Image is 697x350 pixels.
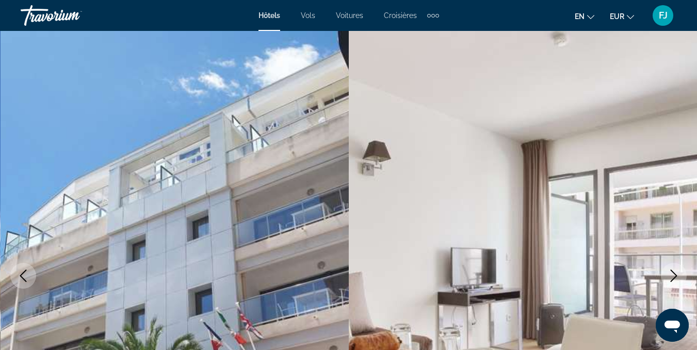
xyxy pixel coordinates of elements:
[610,9,634,24] button: Changer de devise
[659,10,668,21] font: FJ
[336,11,363,20] a: Voitures
[21,2,124,29] a: Travorium
[661,263,687,289] button: Next image
[427,7,439,24] button: Éléments de navigation supplémentaires
[650,5,676,26] button: Menu utilisateur
[384,11,417,20] a: Croisières
[258,11,280,20] a: Hôtels
[301,11,315,20] a: Vols
[610,12,624,21] font: EUR
[10,263,36,289] button: Previous image
[575,9,594,24] button: Changer de langue
[575,12,585,21] font: en
[656,309,689,342] iframe: Bouton de lancement de la fenêtre de messagerie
